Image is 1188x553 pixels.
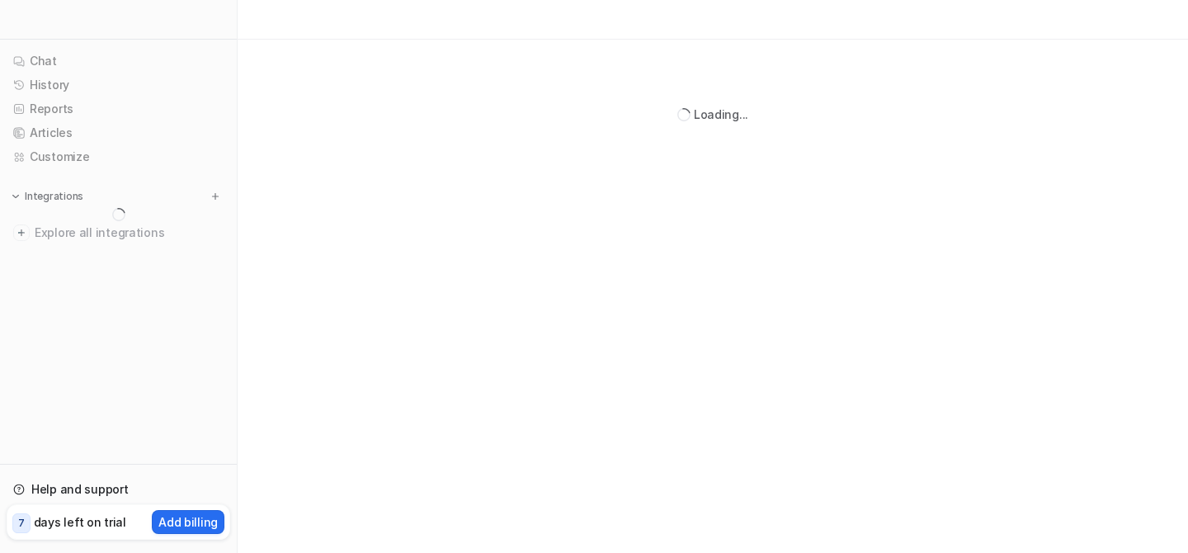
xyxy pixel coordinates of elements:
[7,478,230,501] a: Help and support
[18,516,25,531] p: 7
[34,513,126,531] p: days left on trial
[7,97,230,121] a: Reports
[694,106,748,123] div: Loading...
[7,188,88,205] button: Integrations
[7,73,230,97] a: History
[13,225,30,241] img: explore all integrations
[7,121,230,144] a: Articles
[10,191,21,202] img: expand menu
[152,510,224,534] button: Add billing
[158,513,218,531] p: Add billing
[210,191,221,202] img: menu_add.svg
[25,190,83,203] p: Integrations
[7,221,230,244] a: Explore all integrations
[35,220,224,246] span: Explore all integrations
[7,145,230,168] a: Customize
[7,50,230,73] a: Chat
